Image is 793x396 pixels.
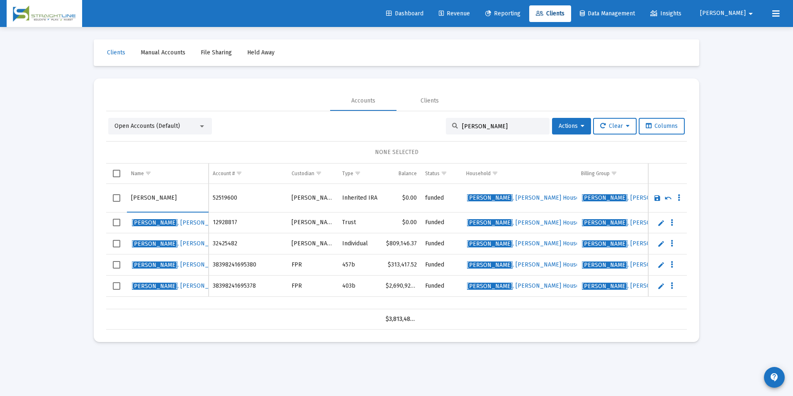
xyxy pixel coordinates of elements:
td: Column Balance [382,164,421,183]
a: Clients [100,44,132,61]
span: Manual Accounts [141,49,185,56]
td: [PERSON_NAME] [287,212,338,233]
a: [PERSON_NAME], [PERSON_NAME] [131,237,227,250]
a: [PERSON_NAME], [PERSON_NAME] Household_.90% Tiered-Arrears [581,192,764,204]
td: $0.00 [382,212,421,233]
div: Accounts [351,97,375,105]
td: Column Name [127,164,209,183]
div: Account # [213,170,235,177]
span: Show filter options for column 'Type' [355,170,361,176]
a: [PERSON_NAME], [PERSON_NAME] Household [466,217,592,229]
span: , [PERSON_NAME] [132,261,226,268]
td: Column Billing Group [577,164,759,183]
td: 12928817 [209,212,287,233]
td: 38398241695380 [209,254,287,276]
div: Data grid [106,164,687,330]
span: [PERSON_NAME] [700,10,746,17]
span: Show filter options for column 'Custodian' [316,170,322,176]
a: [PERSON_NAME], [PERSON_NAME] Household_.90% Tiered-Arrears [581,280,764,292]
div: Clients [421,97,439,105]
td: Individual [338,233,382,254]
td: [PERSON_NAME] [287,184,338,213]
span: [PERSON_NAME] [467,283,513,290]
span: Columns [646,122,678,130]
a: Save [654,194,661,202]
mat-icon: arrow_drop_down [746,5,756,22]
div: Status [425,170,440,177]
button: [PERSON_NAME] [690,5,766,22]
td: 38398241695378 [209,275,287,296]
div: Type [342,170,353,177]
span: Clear [600,122,630,130]
span: Show filter options for column 'Name' [145,170,151,176]
div: NONE SELECTED [113,148,680,156]
span: [PERSON_NAME] [582,219,628,226]
span: Held Away [247,49,275,56]
div: $3,813,489.14 [386,315,417,323]
a: Held Away [241,44,281,61]
span: , [PERSON_NAME] Household [467,261,591,268]
span: [PERSON_NAME] [467,262,513,269]
span: , [PERSON_NAME] [132,219,226,226]
a: Edit [657,261,665,269]
a: Edit [657,240,665,247]
td: Column Household [462,164,577,183]
a: [PERSON_NAME], [PERSON_NAME] [131,280,227,292]
div: Select row [113,282,120,290]
span: , [PERSON_NAME] Household [467,194,591,201]
td: Column Account # [209,164,287,183]
span: , [PERSON_NAME] Household [467,282,591,289]
td: 457b [338,254,382,276]
span: Dashboard [386,10,423,17]
span: [PERSON_NAME] [132,262,178,269]
a: [PERSON_NAME], [PERSON_NAME] Household [466,259,592,271]
td: [PERSON_NAME] [287,233,338,254]
td: FPR [287,254,338,276]
a: [PERSON_NAME], [PERSON_NAME] Household_.90% Tiered-Arrears [581,237,764,250]
mat-icon: contact_support [769,372,779,382]
td: $313,417.52 [382,254,421,276]
span: Clients [107,49,125,56]
a: [PERSON_NAME], [PERSON_NAME] [131,217,227,229]
div: Billing Group [581,170,610,177]
span: Reporting [485,10,521,17]
span: Insights [650,10,681,17]
span: [PERSON_NAME] [582,262,628,269]
span: , [PERSON_NAME] Household_.90% Tiered-Arrears [582,261,764,268]
span: , [PERSON_NAME] Household [467,219,591,226]
div: Name [131,170,144,177]
td: FPR [287,275,338,296]
span: [PERSON_NAME] [467,219,513,226]
span: [PERSON_NAME] [582,240,628,247]
a: [PERSON_NAME], [PERSON_NAME] Household_.90% Tiered-Arrears [581,259,764,271]
span: File Sharing [201,49,232,56]
a: Insights [644,5,688,22]
input: Search [462,123,543,130]
a: [PERSON_NAME], [PERSON_NAME] Household_.90% Tiered-Arrears [581,217,764,229]
a: Manual Accounts [134,44,192,61]
td: Column Status [421,164,462,183]
span: Show filter options for column 'Account #' [236,170,242,176]
a: Dashboard [379,5,430,22]
span: [PERSON_NAME] [467,240,513,247]
div: Custodian [292,170,314,177]
span: , [PERSON_NAME] [132,240,226,247]
span: , [PERSON_NAME] Household_.90% Tiered-Arrears [582,240,764,247]
a: [PERSON_NAME], [PERSON_NAME] [131,259,227,271]
td: $2,690,925.25 [382,275,421,296]
a: Edit [657,282,665,290]
td: $0.00 [382,184,421,213]
a: [PERSON_NAME], [PERSON_NAME] Household [466,237,592,250]
span: Show filter options for column 'Household' [492,170,498,176]
td: 32425482 [209,233,287,254]
span: [PERSON_NAME] [582,194,628,201]
div: Select row [113,194,120,202]
div: Household [466,170,491,177]
span: [PERSON_NAME] [132,283,178,290]
div: Select all [113,170,120,177]
td: 403b [338,275,382,296]
span: , [PERSON_NAME] [132,282,226,289]
span: Show filter options for column 'Billing Group' [611,170,617,176]
span: Data Management [580,10,635,17]
div: Funded [425,218,458,227]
